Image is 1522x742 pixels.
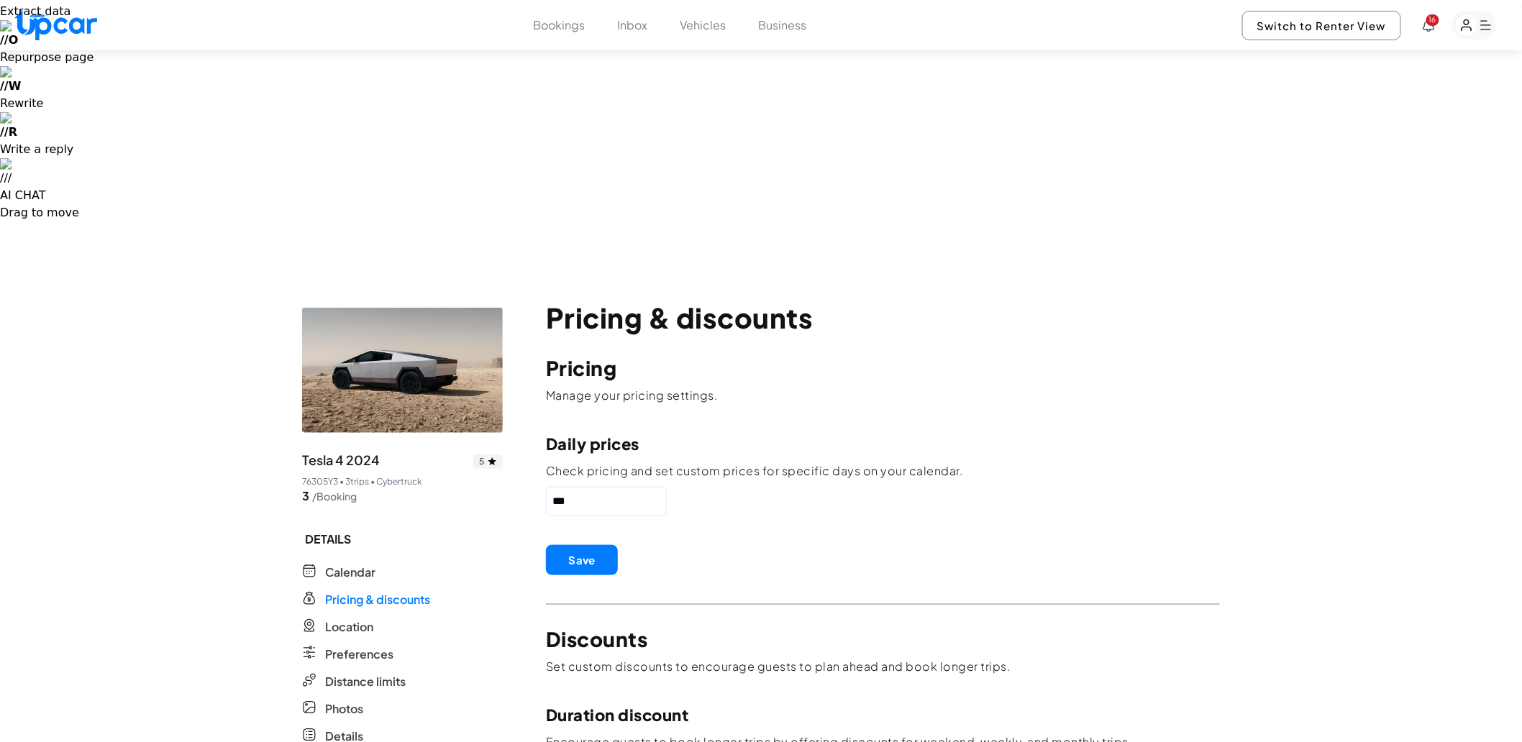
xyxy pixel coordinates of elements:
[302,450,380,470] span: Tesla 4 2024
[325,646,393,663] span: Preferences
[376,476,422,487] span: Cybertruck
[345,476,369,487] span: 3 trips
[302,308,503,433] img: vehicle
[325,700,363,718] span: Photos
[473,454,503,469] span: 5
[546,703,1220,726] p: Duration discount
[325,564,375,581] span: Calendar
[302,487,309,505] span: 3
[325,673,406,690] span: Distance limits
[340,476,344,487] span: •
[546,302,1220,334] p: Pricing & discounts
[302,531,503,548] span: DETAILS
[370,476,375,487] span: •
[325,618,373,636] span: Location
[546,463,1220,479] p: Check pricing and set custom prices for specific days on your calendar.
[312,489,357,503] span: /Booking
[546,357,1220,380] p: Pricing
[546,432,1220,455] p: Daily prices
[546,388,1220,403] p: Manage your pricing settings.
[325,591,430,608] span: Pricing & discounts
[546,545,618,575] button: Save
[546,628,1220,651] p: Discounts
[302,476,338,487] span: 76305Y3
[546,659,1220,674] p: Set custom discounts to encourage guests to plan ahead and book longer trips.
